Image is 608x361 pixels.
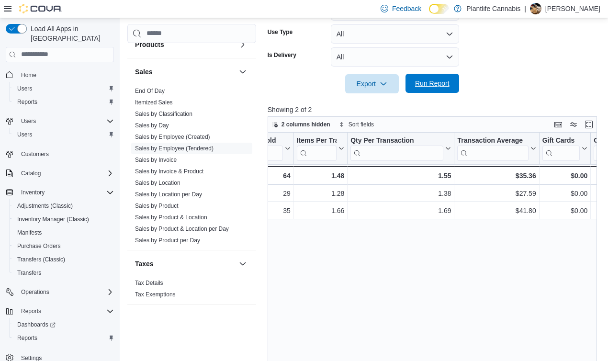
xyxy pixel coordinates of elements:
[568,119,579,130] button: Display options
[135,133,210,141] span: Sales by Employee (Created)
[466,3,520,14] p: Plantlife Cannabis
[2,167,118,180] button: Catalog
[297,188,345,199] div: 1.28
[297,205,345,216] div: 1.66
[135,214,207,221] a: Sales by Product & Location
[10,226,118,239] button: Manifests
[17,229,42,237] span: Manifests
[135,156,177,164] span: Sales by Invoice
[415,79,450,88] span: Run Report
[349,121,374,128] span: Sort fields
[13,214,93,225] a: Inventory Manager (Classic)
[21,117,36,125] span: Users
[542,205,587,216] div: $0.00
[345,74,399,93] button: Export
[296,170,344,181] div: 1.48
[545,3,600,14] p: [PERSON_NAME]
[135,99,173,106] span: Itemized Sales
[350,136,443,145] div: Qty Per Transaction
[13,254,114,265] span: Transfers (Classic)
[17,334,37,342] span: Reports
[17,187,48,198] button: Inventory
[17,115,40,127] button: Users
[552,119,564,130] button: Keyboard shortcuts
[135,134,210,140] a: Sales by Employee (Created)
[249,205,291,216] div: 35
[13,319,114,330] span: Dashboards
[13,332,114,344] span: Reports
[135,179,180,187] span: Sales by Location
[10,253,118,266] button: Transfers (Classic)
[13,200,114,212] span: Adjustments (Classic)
[13,267,45,279] a: Transfers
[350,136,443,160] div: Qty Per Transaction
[21,71,36,79] span: Home
[13,129,36,140] a: Users
[13,200,77,212] a: Adjustments (Classic)
[17,85,32,92] span: Users
[2,285,118,299] button: Operations
[457,188,536,199] div: $27.59
[335,119,378,130] button: Sort fields
[10,95,118,109] button: Reports
[135,122,169,129] span: Sales by Day
[135,180,180,186] a: Sales by Location
[17,69,40,81] a: Home
[457,136,528,160] div: Transaction Average
[17,148,114,160] span: Customers
[17,168,45,179] button: Catalog
[17,305,45,317] button: Reports
[17,269,41,277] span: Transfers
[13,83,114,94] span: Users
[457,205,536,216] div: $41.80
[350,205,451,216] div: 1.69
[10,318,118,331] a: Dashboards
[237,39,248,50] button: Products
[135,110,192,118] span: Sales by Classification
[135,259,154,269] h3: Taxes
[248,136,282,160] div: Net Sold
[13,240,114,252] span: Purchase Orders
[17,115,114,127] span: Users
[248,136,290,160] button: Net Sold
[10,199,118,213] button: Adjustments (Classic)
[135,40,164,49] h3: Products
[296,136,344,160] button: Items Per Transaction
[13,96,114,108] span: Reports
[17,256,65,263] span: Transfers (Classic)
[13,332,41,344] a: Reports
[10,213,118,226] button: Inventory Manager (Classic)
[457,136,536,160] button: Transaction Average
[13,83,36,94] a: Users
[542,136,587,160] button: Gift Cards
[2,147,118,161] button: Customers
[135,168,203,175] a: Sales by Invoice & Product
[457,170,536,181] div: $35.36
[350,170,451,181] div: 1.55
[268,51,296,59] label: Is Delivery
[2,186,118,199] button: Inventory
[17,242,61,250] span: Purchase Orders
[17,321,56,328] span: Dashboards
[2,305,118,318] button: Reports
[268,28,293,36] label: Use Type
[17,168,114,179] span: Catalog
[135,88,165,94] a: End Of Day
[524,3,526,14] p: |
[392,4,421,13] span: Feedback
[296,136,337,160] div: Items Per Transaction
[17,305,114,317] span: Reports
[13,319,59,330] a: Dashboards
[405,74,459,93] button: Run Report
[237,66,248,78] button: Sales
[127,277,256,304] div: Taxes
[248,136,282,145] div: Net Sold
[135,111,192,117] a: Sales by Classification
[10,128,118,141] button: Users
[135,291,176,298] a: Tax Exemptions
[135,157,177,163] a: Sales by Invoice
